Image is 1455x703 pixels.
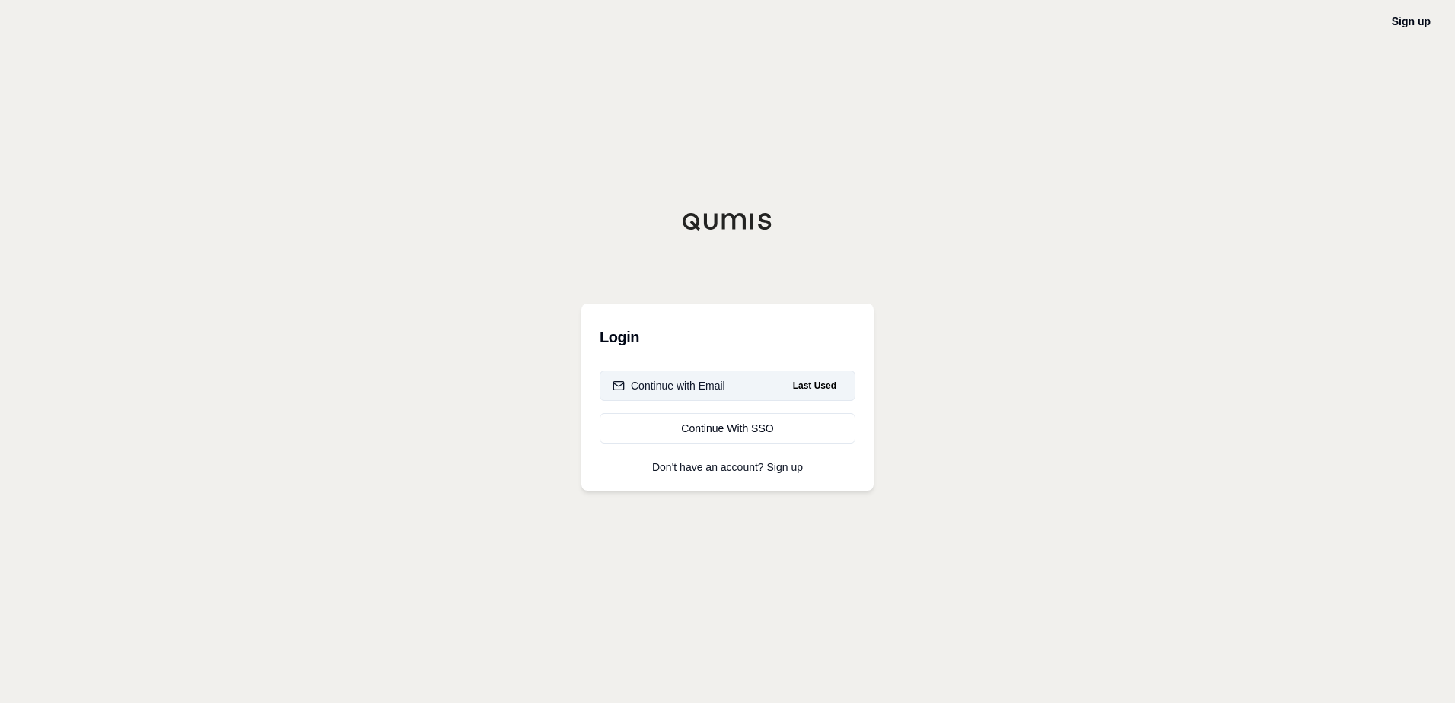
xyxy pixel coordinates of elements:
[613,421,842,436] div: Continue With SSO
[787,377,842,395] span: Last Used
[600,371,855,401] button: Continue with EmailLast Used
[600,413,855,444] a: Continue With SSO
[682,212,773,231] img: Qumis
[600,322,855,352] h3: Login
[600,462,855,472] p: Don't have an account?
[613,378,725,393] div: Continue with Email
[1392,15,1431,27] a: Sign up
[767,461,803,473] a: Sign up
